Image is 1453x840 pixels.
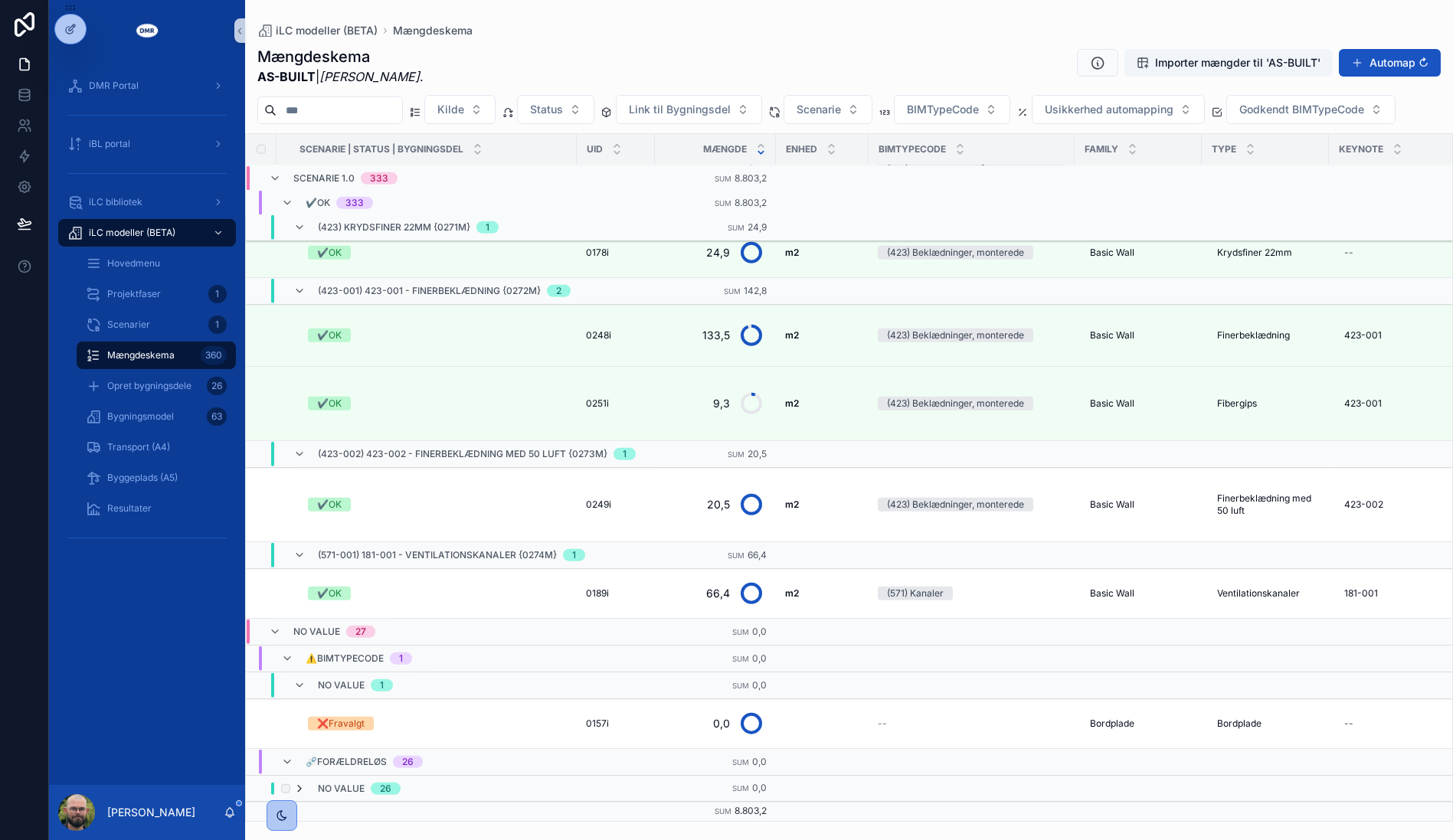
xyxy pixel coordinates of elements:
small: Sum [732,784,749,793]
div: 26 [207,377,227,395]
a: 9,3 [664,385,767,422]
span: No value [293,626,340,638]
div: (423) Beklædninger, monterede [887,498,1024,512]
a: iLC modeller (BETA) [257,23,378,38]
span: BIMTypeCode [879,143,946,155]
strong: m2 [785,498,799,510]
strong: m2 [785,397,799,409]
span: Scenarier [107,319,150,331]
span: 0,0 [752,626,767,637]
a: DMR Portal [58,72,236,100]
strong: m2 [785,587,799,599]
a: Ventilationskanaler [1211,581,1320,606]
span: Kilde [437,102,464,117]
a: Projektfaser1 [77,280,236,308]
small: Sum [728,223,744,231]
span: Basic Wall [1090,397,1134,410]
div: ✔️OK [317,328,342,342]
span: Importer mængder til 'AS-BUILT' [1155,55,1320,70]
div: 20,5 [707,489,730,520]
span: DMR Portal [89,80,139,92]
button: Select Button [894,95,1010,124]
span: iLC modeller (BETA) [276,23,378,38]
span: 0,0 [752,756,767,767]
a: Byggeplads (A5) [77,464,236,492]
small: Sum [724,287,741,296]
span: Bygningsmodel [107,410,174,423]
span: Basic Wall [1090,498,1134,511]
a: -- [878,717,1065,730]
a: Basic Wall [1084,581,1193,606]
a: Mængdeskema [393,23,473,38]
div: 24,9 [706,237,730,268]
div: 26 [402,756,414,768]
span: Basic Wall [1090,329,1134,342]
a: 133,5 [664,317,767,354]
span: iBL portal [89,138,130,150]
a: Bygningsmodel63 [77,403,236,430]
a: Basic Wall [1084,240,1193,265]
div: (423) Beklædninger, monterede [887,397,1024,410]
small: Sum [728,551,744,560]
div: ✔️OK [317,587,342,600]
a: Krydsfiner 22mm [1211,240,1320,265]
div: 1 [208,315,227,334]
a: iBL portal [58,130,236,158]
span: Usikkerhed automapping [1045,102,1173,117]
span: 0,0 [752,782,767,793]
small: Sum [732,758,749,766]
div: 1 [380,679,384,691]
a: Transport (A4) [77,433,236,461]
span: 423-001 [1344,329,1382,342]
span: 0251i [586,397,609,410]
div: 1 [399,652,403,665]
span: -- [878,717,887,730]
a: 0248i [586,329,646,342]
a: 0157i [586,717,646,730]
div: ✔️OK [317,246,342,260]
a: (423) Beklædninger, monterede [878,397,1065,410]
a: Basic Wall [1084,391,1193,416]
span: 423-002 [1344,498,1383,511]
span: 0249i [586,498,611,511]
a: Bordplade [1084,711,1193,736]
div: 360 [201,346,227,364]
span: iLC modeller (BETA) [89,227,175,239]
a: ✔️OK [308,246,568,260]
div: (423) Beklædninger, monterede [887,246,1024,260]
a: 24,9 [664,234,767,271]
span: Byggeplads (A5) [107,472,178,484]
span: Hovedmenu [107,257,160,270]
span: (423) Krydsfiner 22mm {0271m} [318,221,470,234]
span: 181-001 [1344,587,1378,600]
div: 66,4 [706,578,730,609]
span: Status [530,102,563,117]
a: Finerbeklædning med 50 luft [1211,486,1320,523]
span: 8.803,2 [735,172,767,183]
div: 26 [380,783,391,795]
span: (571-001) 181-001 - Ventilationskanaler {0274m} [318,549,557,561]
a: 0,0 [664,705,767,742]
img: App logo [135,18,159,43]
span: Transport (A4) [107,441,170,453]
small: Sum [732,681,749,690]
a: ✔️OK [308,587,568,600]
a: Hovedmenu [77,250,236,277]
strong: AS-BUILT [257,69,316,84]
span: ⚠️BIMTypeCode [306,652,384,665]
a: m2 [785,247,859,259]
a: m2 [785,587,859,600]
span: 8.803,2 [735,196,767,208]
span: ⛓️‍💥Forældreløs [306,756,387,768]
div: ✔️OK [317,397,342,410]
button: Select Button [784,95,872,124]
small: Sum [732,628,749,636]
a: Opret bygningsdele26 [77,372,236,400]
div: 0,0 [713,708,730,739]
a: 0178i [586,247,646,259]
a: Bordplade [1211,711,1320,736]
span: 24,9 [748,221,767,232]
span: Basic Wall [1090,247,1134,259]
span: Enhed [786,143,817,155]
div: (423) Beklædninger, monterede [887,328,1024,342]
